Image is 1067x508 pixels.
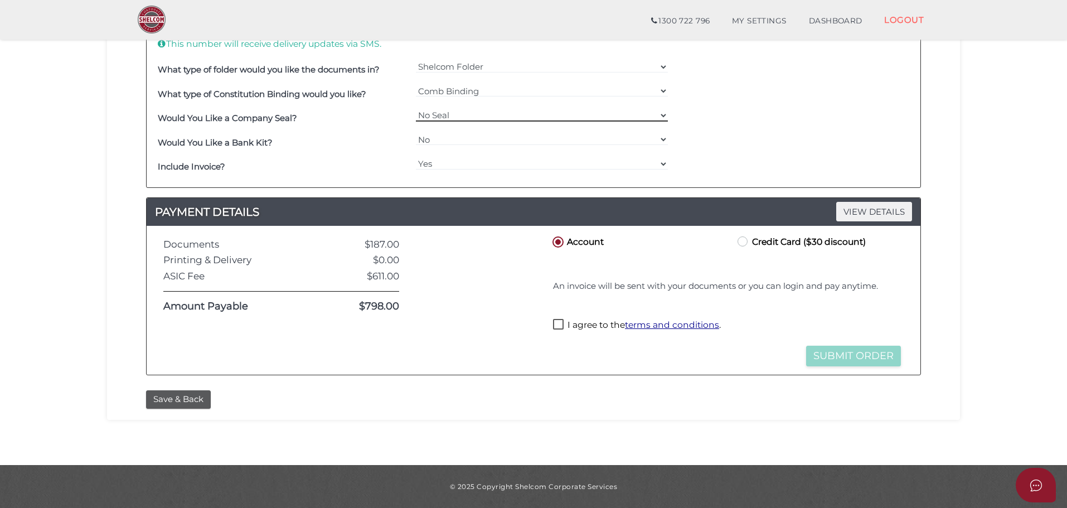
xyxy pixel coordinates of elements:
a: LOGOUT [873,8,935,31]
button: Save & Back [146,390,211,409]
button: Open asap [1016,468,1056,502]
div: Printing & Delivery [155,255,318,265]
b: Would You Like a Company Seal? [158,113,297,123]
div: $0.00 [318,255,408,265]
b: What type of Constitution Binding would you like? [158,89,366,99]
p: This number will receive delivery updates via SMS. [158,38,410,50]
a: MY SETTINGS [721,10,798,32]
a: 1300 722 796 [640,10,721,32]
b: Include Invoice? [158,161,225,172]
div: $611.00 [318,271,408,282]
h4: PAYMENT DETAILS [147,203,920,221]
div: Amount Payable [155,301,318,312]
b: Would You Like a Bank Kit? [158,137,273,148]
span: VIEW DETAILS [836,202,912,221]
label: Account [550,234,604,248]
h4: An invoice will be sent with your documents or you can login and pay anytime. [553,282,901,291]
a: DASHBOARD [798,10,874,32]
b: What type of folder would you like the documents in? [158,64,380,75]
div: Documents [155,239,318,250]
label: I agree to the . [553,319,721,333]
button: Submit Order [806,346,901,366]
div: $798.00 [318,301,408,312]
div: $187.00 [318,239,408,250]
label: Credit Card ($30 discount) [735,234,866,248]
div: © 2025 Copyright Shelcom Corporate Services [115,482,952,491]
div: ASIC Fee [155,271,318,282]
a: terms and conditions [625,320,719,330]
a: PAYMENT DETAILSVIEW DETAILS [147,203,920,221]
